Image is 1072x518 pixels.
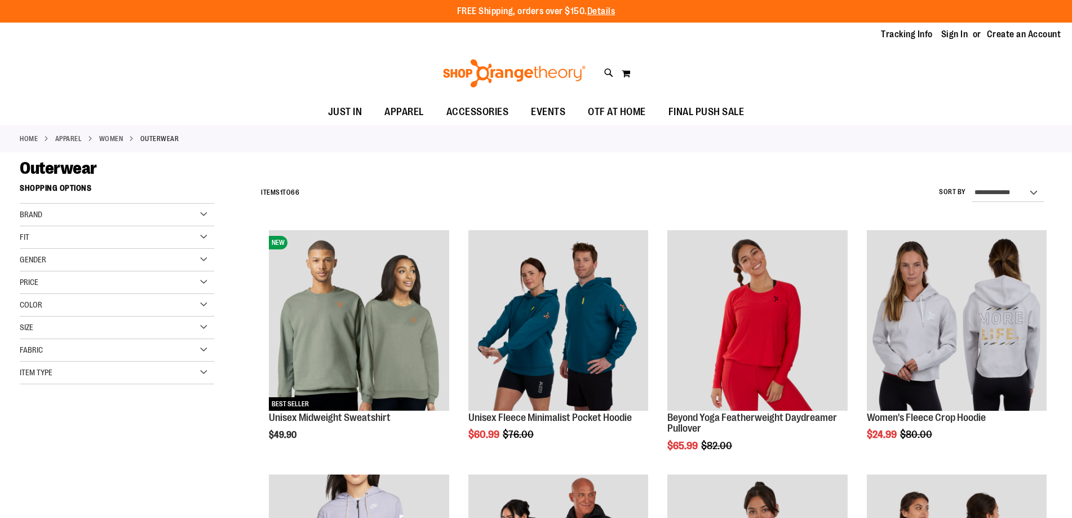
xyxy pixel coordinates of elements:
img: Product image for Womens Fleece Crop Hoodie [867,230,1047,410]
span: Item Type [20,368,52,377]
span: OTF AT HOME [588,99,646,125]
span: APPAREL [384,99,424,125]
a: Women's Fleece Crop Hoodie [867,412,986,423]
a: Product image for Beyond Yoga Featherweight Daydreamer Pullover [667,230,847,412]
span: Color [20,300,42,309]
span: $49.90 [269,430,298,440]
span: 1 [280,188,283,196]
span: 66 [291,188,299,196]
span: $24.99 [867,429,898,440]
div: product [861,225,1052,469]
span: $76.00 [503,429,535,440]
img: Product image for Beyond Yoga Featherweight Daydreamer Pullover [667,230,847,410]
span: ACCESSORIES [446,99,509,125]
span: Gender [20,255,46,264]
span: Fit [20,232,29,242]
div: product [463,225,654,469]
a: Unisex Fleece Minimalist Pocket Hoodie [468,230,648,412]
span: Outerwear [20,159,97,178]
a: Unisex Fleece Minimalist Pocket Hoodie [468,412,632,423]
span: $65.99 [667,440,699,451]
span: Fabric [20,345,43,354]
a: Tracking Info [881,28,933,41]
h2: Items to [261,184,299,201]
span: Size [20,323,33,332]
strong: Outerwear [140,134,179,144]
label: Sort By [939,187,966,197]
div: product [263,225,454,469]
a: Home [20,134,38,144]
img: Unisex Fleece Minimalist Pocket Hoodie [468,230,648,410]
img: Unisex Midweight Sweatshirt [269,230,449,410]
img: Shop Orangetheory [441,59,587,87]
div: product [662,225,853,480]
strong: Shopping Options [20,178,214,204]
a: Beyond Yoga Featherweight Daydreamer Pullover [667,412,837,434]
span: EVENTS [531,99,565,125]
a: Unisex Midweight SweatshirtNEWBEST SELLER [269,230,449,412]
span: $60.99 [468,429,501,440]
span: NEW [269,236,287,249]
span: $80.00 [900,429,934,440]
span: Price [20,278,38,287]
p: FREE Shipping, orders over $150. [457,5,615,18]
a: WOMEN [99,134,123,144]
span: $82.00 [701,440,734,451]
a: Unisex Midweight Sweatshirt [269,412,391,423]
a: Sign In [941,28,968,41]
span: Brand [20,210,42,219]
a: APPAREL [55,134,82,144]
span: JUST IN [328,99,362,125]
a: Details [587,6,615,16]
a: Create an Account [987,28,1061,41]
span: BEST SELLER [269,397,312,411]
span: FINAL PUSH SALE [668,99,745,125]
a: Product image for Womens Fleece Crop Hoodie [867,230,1047,412]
